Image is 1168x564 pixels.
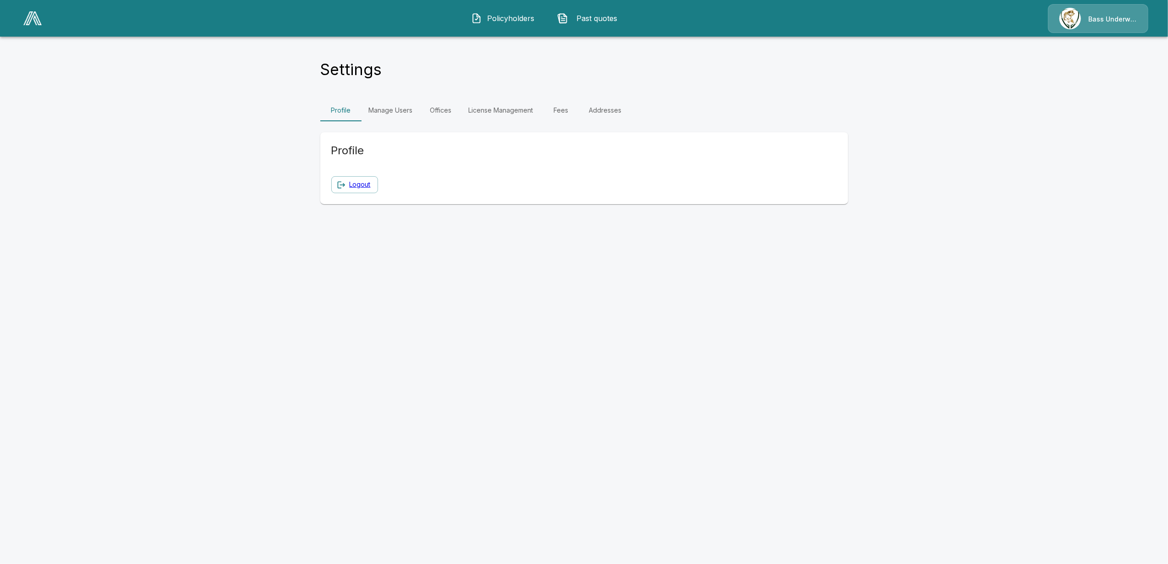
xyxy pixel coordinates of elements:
[471,13,482,24] img: Policyholders Icon
[350,179,371,190] a: Logout
[461,99,541,121] a: License Management
[464,6,543,30] button: Policyholders IconPolicyholders
[320,60,382,79] h4: Settings
[550,6,629,30] button: Past quotes IconPast quotes
[572,13,622,24] span: Past quotes
[320,99,848,121] div: Settings Tabs
[331,143,538,158] h5: Profile
[557,13,568,24] img: Past quotes Icon
[1059,8,1081,29] img: Agency Icon
[1088,15,1137,24] p: Bass Underwriters
[541,99,582,121] a: Fees
[1048,4,1148,33] a: Agency IconBass Underwriters
[420,99,461,121] a: Offices
[582,99,629,121] a: Addresses
[331,176,378,193] button: Logout
[486,13,536,24] span: Policyholders
[362,99,420,121] a: Manage Users
[23,11,42,25] img: AA Logo
[320,99,362,121] a: Profile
